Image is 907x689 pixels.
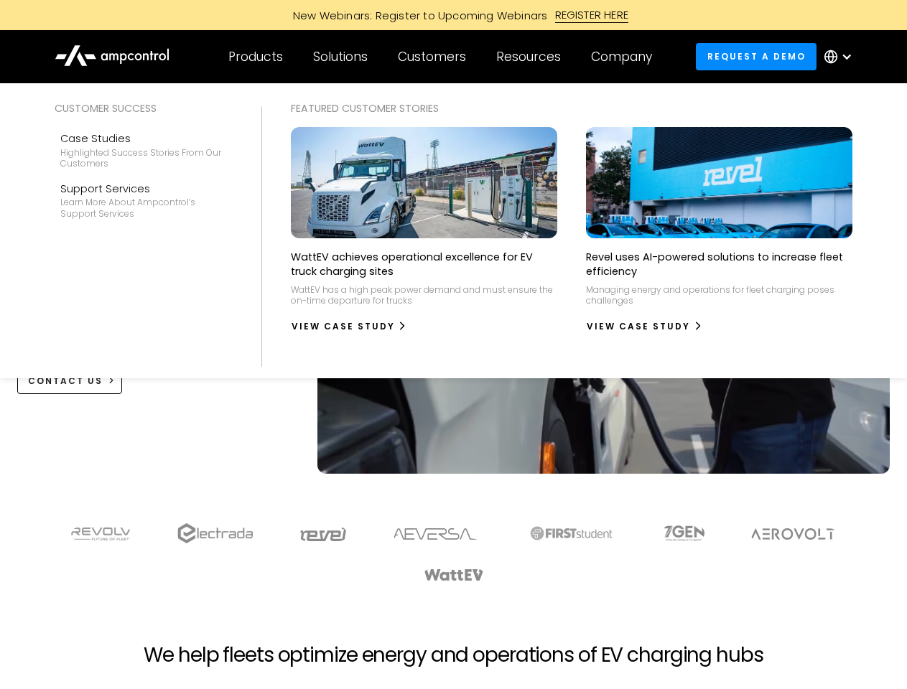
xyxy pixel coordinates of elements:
div: Customer success [55,100,233,116]
a: New Webinars: Register to Upcoming WebinarsREGISTER HERE [131,7,777,23]
div: Customers [398,49,466,65]
div: Support Services [60,181,227,197]
div: CONTACT US [28,375,103,388]
div: Case Studies [60,131,227,146]
div: REGISTER HERE [555,7,629,23]
div: Resources [496,49,561,65]
img: WattEV logo [424,569,484,581]
div: View Case Study [292,320,395,333]
div: Products [228,49,283,65]
div: View Case Study [587,320,690,333]
div: Company [591,49,652,65]
h2: We help fleets optimize energy and operations of EV charging hubs [144,643,763,667]
a: Case StudiesHighlighted success stories From Our Customers [55,125,233,175]
img: Aerovolt Logo [750,528,836,540]
div: Solutions [313,49,368,65]
div: Learn more about Ampcontrol’s support services [60,197,227,219]
p: WattEV achieves operational excellence for EV truck charging sites [291,250,557,278]
a: Support ServicesLearn more about Ampcontrol’s support services [55,175,233,225]
div: Featured Customer Stories [291,100,853,116]
a: CONTACT US [17,367,123,394]
a: View Case Study [586,315,703,338]
p: WattEV has a high peak power demand and must ensure the on-time departure for trucks [291,284,557,306]
a: Request a demo [696,43,817,70]
p: Managing energy and operations for fleet charging poses challenges [586,284,852,306]
img: electrada logo [177,523,253,543]
a: View Case Study [291,315,408,338]
div: Highlighted success stories From Our Customers [60,147,227,169]
div: New Webinars: Register to Upcoming Webinars [279,8,555,23]
p: Revel uses AI-powered solutions to increase fleet efficiency [586,250,852,278]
